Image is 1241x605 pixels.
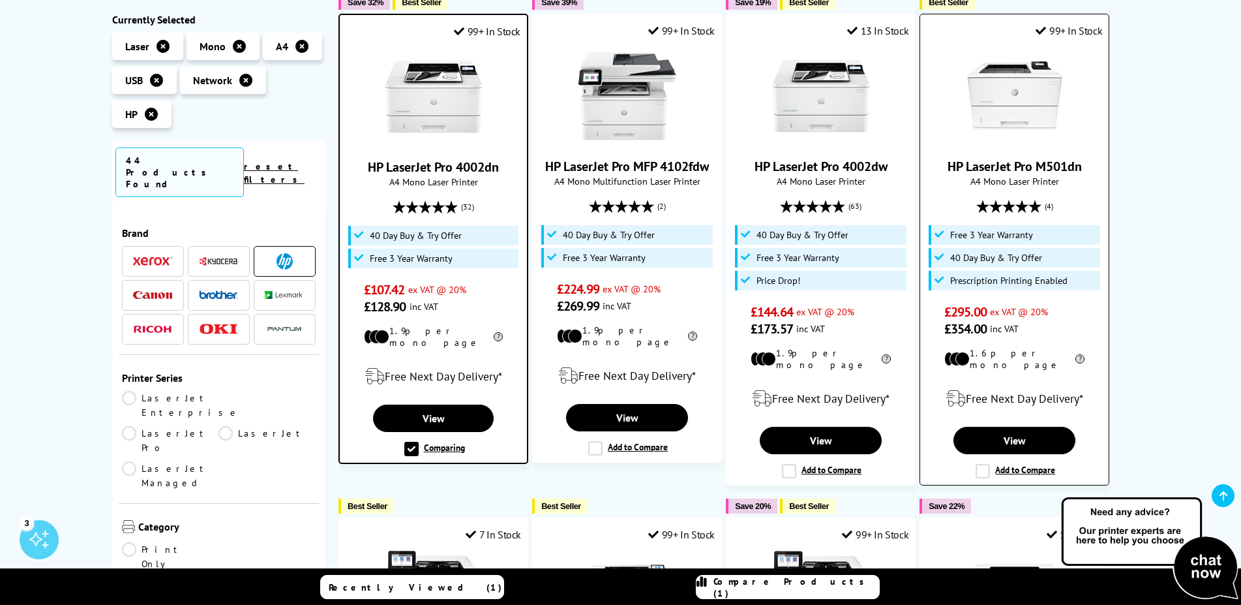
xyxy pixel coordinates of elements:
[346,358,520,395] div: modal_delivery
[751,320,793,337] span: £173.57
[370,230,462,241] span: 40 Day Buy & Try Offer
[122,461,219,490] a: LaserJet Managed
[200,40,226,53] span: Mono
[466,528,521,541] div: 7 In Stock
[385,48,483,146] img: HP LaserJet Pro 4002dn
[726,499,777,514] button: Save 20%
[532,499,588,514] button: Best Seller
[329,582,502,593] span: Recently Viewed (1)
[990,322,1019,335] span: inc VAT
[404,442,465,456] label: Comparing
[115,147,244,197] span: 44 Products Found
[756,275,800,286] span: Price Drop!
[122,371,316,384] span: Printer Series
[950,275,1068,286] span: Prescription Printing Enabled
[122,226,316,240] span: Brand
[408,283,466,296] span: ex VAT @ 20%
[782,464,861,478] label: Add to Compare
[541,501,581,511] span: Best Seller
[751,347,891,371] li: 1.9p per mono page
[199,287,238,303] a: Brother
[364,325,503,349] li: 1.9p per mono page
[713,576,879,599] span: Compare Products (1)
[370,253,453,264] span: Free 3 Year Warranty
[276,40,288,53] span: A4
[927,175,1102,187] span: A4 Mono Laser Printer
[133,291,172,300] img: Canon
[364,281,405,298] span: £107.42
[733,380,908,417] div: modal_delivery
[265,287,304,303] a: Lexmark
[848,194,861,219] span: (63)
[796,322,825,335] span: inc VAT
[125,74,143,87] span: USB
[760,427,881,454] a: View
[125,40,149,53] span: Laser
[199,256,238,266] img: Kyocera
[929,501,964,511] span: Save 22%
[454,25,520,38] div: 99+ In Stock
[990,305,1048,318] span: ex VAT @ 20%
[122,542,219,571] a: Print Only
[1058,495,1241,602] img: Open Live Chat window
[199,253,238,270] a: Kyocera
[122,426,219,455] a: LaserJet Pro
[733,175,908,187] span: A4 Mono Laser Printer
[648,24,715,37] div: 99+ In Stock
[1045,194,1053,219] span: (4)
[338,499,394,514] button: Best Seller
[265,253,304,270] a: HP
[385,135,483,148] a: HP LaserJet Pro 4002dn
[410,300,438,313] span: inc VAT
[112,13,326,26] div: Currently Selected
[265,292,304,300] img: Lexmark
[944,320,987,337] span: £354.00
[218,426,316,455] a: LaserJet
[944,347,1084,371] li: 1.6p per mono page
[696,575,880,599] a: Compare Products (1)
[578,47,676,145] img: HP LaserJet Pro MFP 4102fdw
[122,391,240,420] a: LaserJet Enterprise
[265,322,304,337] img: Pantum
[648,528,715,541] div: 99+ In Stock
[199,324,238,335] img: OKI
[133,253,172,270] a: Xerox
[1047,528,1103,541] div: 1 In Stock
[780,499,835,514] button: Best Seller
[789,501,829,511] span: Best Seller
[566,404,687,431] a: View
[244,161,305,185] a: reset filters
[751,303,793,320] span: £144.64
[920,499,971,514] button: Save 22%
[364,298,406,315] span: £128.90
[277,253,293,270] img: HP
[133,287,172,303] a: Canon
[735,501,771,511] span: Save 20%
[966,134,1064,147] a: HP LaserJet Pro M501dn
[657,194,666,219] span: (2)
[563,253,646,263] span: Free 3 Year Warranty
[966,47,1064,145] img: HP LaserJet Pro M501dn
[348,501,387,511] span: Best Seller
[20,516,34,530] div: 3
[133,326,172,333] img: Ricoh
[950,253,1042,263] span: 40 Day Buy & Try Offer
[796,305,854,318] span: ex VAT @ 20%
[133,257,172,266] img: Xerox
[320,575,504,599] a: Recently Viewed (1)
[138,520,316,536] span: Category
[578,134,676,147] a: HP LaserJet Pro MFP 4102fdw
[1036,24,1102,37] div: 99+ In Stock
[953,427,1075,454] a: View
[557,298,599,315] span: £269.99
[755,158,888,175] a: HP LaserJet Pro 4002dw
[199,290,238,300] img: Brother
[563,230,655,240] span: 40 Day Buy & Try Offer
[950,230,1033,240] span: Free 3 Year Warranty
[772,134,870,147] a: HP LaserJet Pro 4002dw
[539,358,715,394] div: modal_delivery
[842,528,908,541] div: 99+ In Stock
[193,74,232,87] span: Network
[373,405,494,432] a: View
[603,283,661,295] span: ex VAT @ 20%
